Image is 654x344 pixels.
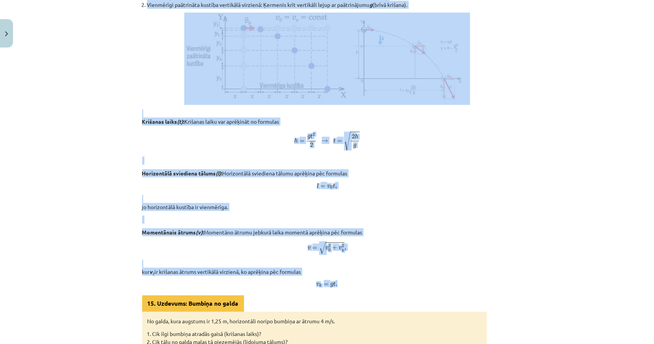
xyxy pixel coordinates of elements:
[325,246,328,250] span: v
[333,183,335,188] span: t
[342,244,344,247] span: 2
[5,31,8,36] img: icon-close-lesson-0947bae3869378f0d4975bcd49f059093ad1ed9edebbc8119c70593378902aed.svg
[328,249,331,252] span: 0
[142,229,204,236] strong: Momentānais ātrums :
[142,110,512,151] p: Krišanas laiku var aprēķināt no formulas
[313,247,318,249] span: =
[327,185,330,188] span: v
[344,132,350,151] span: √
[339,246,342,250] span: v
[142,118,185,125] strong: Krišanas laiks :
[353,144,356,148] span: g
[320,284,322,287] span: k
[330,283,333,287] span: g
[148,317,482,325] p: No galda, kura augstums ir 1,25 m, horizontāli noripo bumbiņa ar ātrumu 4 m/s.
[333,138,336,143] span: t
[300,140,305,143] span: =
[142,170,223,177] strong: Horizontālā sviediena tālums :
[337,140,342,143] span: =
[294,138,298,143] span: h
[355,134,358,139] span: h
[150,268,155,275] strong: v
[308,134,311,139] span: g
[311,133,313,138] span: t
[324,283,329,286] span: =
[333,282,336,286] span: t
[142,228,512,288] p: Momentāno ātrumu jebkurā laika momentā aprēķina pēc formulas kur ir krišanas ātrums vertikālā vir...
[216,170,221,177] em: (l)
[310,143,313,147] span: 2
[196,229,203,236] em: (v)
[152,330,482,338] li: Cik ilgi bumbiņa atradās gaisā (krišanas laiks)?
[322,139,328,143] span: →
[321,185,326,188] span: =
[313,133,315,136] span: 2
[342,249,344,252] span: k
[177,118,184,125] em: (t)
[344,247,346,251] span: ,
[333,246,338,250] span: +
[317,183,319,188] span: l
[352,134,355,139] span: 2
[308,246,311,250] span: v
[142,295,244,312] div: 15. Uzdevums: Bumbiņa no galda
[328,244,331,247] span: 2
[316,283,320,286] span: v
[153,270,155,276] sub: k
[142,169,512,211] p: Horizontālā sviediena tālumu aprēķina pēc formulas jo horizontālā kustība ir vienmērīga.
[335,186,337,189] span: ,
[319,242,325,254] span: √
[336,284,338,286] span: .
[330,186,333,189] span: 0
[147,1,512,9] li: Vienmērīgi paātrināta kustība vertikālā virzienā: Ķermenis krīt vertikāli lejup ar paātrinājumu (...
[370,1,373,8] strong: g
